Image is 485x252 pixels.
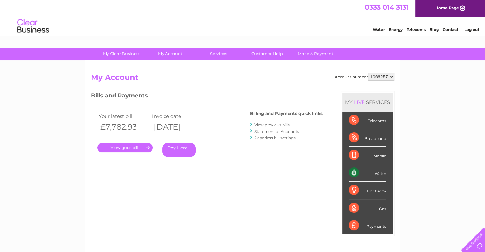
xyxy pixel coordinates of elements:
div: Clear Business is a trading name of Verastar Limited (registered in [GEOGRAPHIC_DATA] No. 3667643... [92,4,393,31]
div: Broadband [349,129,386,147]
a: Services [192,48,245,60]
a: Contact [443,27,458,32]
a: My Clear Business [95,48,148,60]
a: Customer Help [241,48,293,60]
div: Account number [335,73,394,81]
a: My Account [144,48,196,60]
div: Electricity [349,182,386,199]
a: Energy [389,27,403,32]
div: Mobile [349,147,386,164]
a: View previous bills [254,122,290,127]
a: . [97,143,153,152]
th: £7,782.93 [97,120,151,133]
a: Water [373,27,385,32]
a: Statement of Accounts [254,129,299,134]
a: Paperless bill settings [254,135,296,140]
td: Your latest bill [97,112,151,120]
img: logo.png [17,17,49,36]
a: 0333 014 3131 [365,3,409,11]
div: Water [349,164,386,182]
div: MY SERVICES [342,93,393,111]
a: Log out [464,27,479,32]
div: LIVE [353,99,366,105]
h4: Billing and Payments quick links [250,111,323,116]
a: Pay Here [162,143,196,157]
div: Payments [349,217,386,234]
a: Telecoms [407,27,426,32]
th: [DATE] [151,120,204,133]
h3: Bills and Payments [91,91,323,102]
h2: My Account [91,73,394,85]
td: Invoice date [151,112,204,120]
a: Blog [430,27,439,32]
a: Make A Payment [289,48,342,60]
div: Gas [349,199,386,217]
div: Telecoms [349,112,386,129]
